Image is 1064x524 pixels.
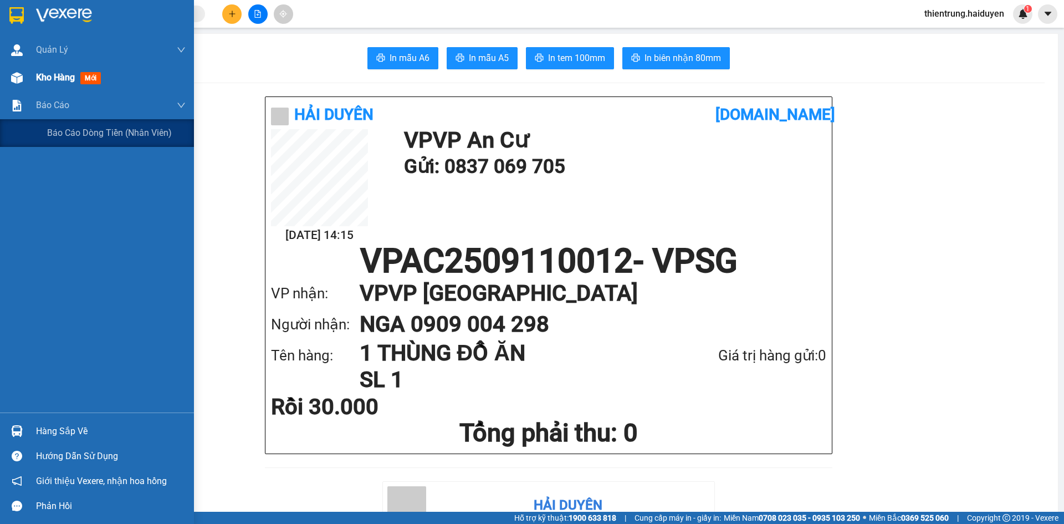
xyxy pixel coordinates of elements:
[11,44,23,56] img: warehouse-icon
[901,513,949,522] strong: 0369 525 060
[11,100,23,111] img: solution-icon
[12,451,22,461] span: question-circle
[228,10,236,18] span: plus
[271,418,826,448] h1: Tổng phải thu: 0
[869,512,949,524] span: Miền Bắc
[1018,9,1028,19] img: icon-new-feature
[469,51,509,65] span: In mẫu A5
[534,495,602,516] div: Hải Duyên
[360,340,659,367] h1: 1 THÙNG ĐỒ ĂN
[622,47,730,69] button: printerIn biên nhận 80mm
[11,425,23,437] img: warehouse-icon
[915,7,1013,21] span: thientrung.haiduyen
[535,53,544,64] span: printer
[36,448,186,465] div: Hướng dẫn sử dụng
[724,512,860,524] span: Miền Nam
[95,11,121,22] span: Nhận:
[1024,5,1032,13] sup: 1
[1026,5,1030,13] span: 1
[514,512,616,524] span: Hỗ trợ kỹ thuật:
[36,72,75,83] span: Kho hàng
[526,47,614,69] button: printerIn tem 100mm
[222,4,242,24] button: plus
[569,513,616,522] strong: 1900 633 818
[360,278,804,309] h1: VP VP [GEOGRAPHIC_DATA]
[360,367,659,393] h1: SL 1
[863,516,866,520] span: ⚪️
[12,501,22,511] span: message
[1043,9,1053,19] span: caret-down
[404,151,821,182] h1: Gửi: 0837 069 705
[254,10,262,18] span: file-add
[456,53,464,64] span: printer
[9,23,87,38] div: 0837069705
[8,72,89,85] div: 30.000
[367,47,438,69] button: printerIn mẫu A6
[404,129,821,151] h1: VP VP An Cư
[271,344,360,367] div: Tên hàng:
[36,498,186,515] div: Phản hồi
[36,43,68,57] span: Quản Lý
[447,47,518,69] button: printerIn mẫu A5
[9,9,87,23] div: VP An Cư
[957,512,959,524] span: |
[715,105,835,124] b: [DOMAIN_NAME]
[271,282,360,305] div: VP nhận:
[271,245,826,278] h1: VPAC2509110012 - VPSG
[95,49,207,65] div: 0909004298
[177,101,186,110] span: down
[360,309,804,340] h1: NGA 0909 004 298
[625,512,626,524] span: |
[279,10,287,18] span: aim
[274,4,293,24] button: aim
[390,51,429,65] span: In mẫu A6
[248,4,268,24] button: file-add
[759,513,860,522] strong: 0708 023 035 - 0935 103 250
[376,53,385,64] span: printer
[294,105,374,124] b: Hải Duyên
[1002,514,1010,522] span: copyright
[9,7,24,24] img: logo-vxr
[635,512,721,524] span: Cung cấp máy in - giấy in:
[95,36,207,49] div: NGA
[36,98,69,112] span: Báo cáo
[659,344,826,367] div: Giá trị hàng gửi: 0
[95,9,207,36] div: VP [GEOGRAPHIC_DATA]
[47,126,172,140] span: Báo cáo dòng tiền (nhân viên)
[9,11,27,22] span: Gửi:
[644,51,721,65] span: In biên nhận 80mm
[8,73,27,84] span: Rồi :
[80,72,101,84] span: mới
[36,474,167,488] span: Giới thiệu Vexere, nhận hoa hồng
[271,396,454,418] div: Rồi 30.000
[11,72,23,84] img: warehouse-icon
[12,476,22,486] span: notification
[177,45,186,54] span: down
[36,423,186,440] div: Hàng sắp về
[271,313,360,336] div: Người nhận:
[1038,4,1057,24] button: caret-down
[271,226,368,245] h2: [DATE] 14:15
[631,53,640,64] span: printer
[548,51,605,65] span: In tem 100mm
